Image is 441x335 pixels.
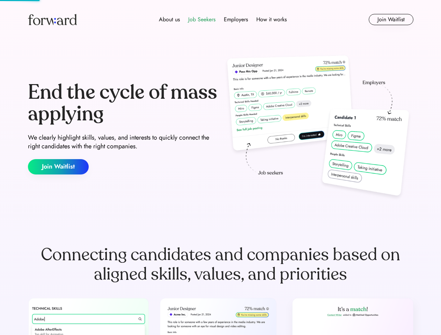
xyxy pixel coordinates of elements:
[28,14,77,25] img: Forward logo
[28,245,413,284] div: Connecting candidates and companies based on aligned skills, values, and priorities
[223,53,413,203] img: hero-image.png
[28,82,218,125] div: End the cycle of mass applying
[369,14,413,25] button: Join Waitlist
[28,133,218,151] div: We clearly highlight skills, values, and interests to quickly connect the right candidates with t...
[28,159,89,174] button: Join Waitlist
[256,15,287,24] div: How it works
[159,15,180,24] div: About us
[224,15,248,24] div: Employers
[188,15,215,24] div: Job Seekers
